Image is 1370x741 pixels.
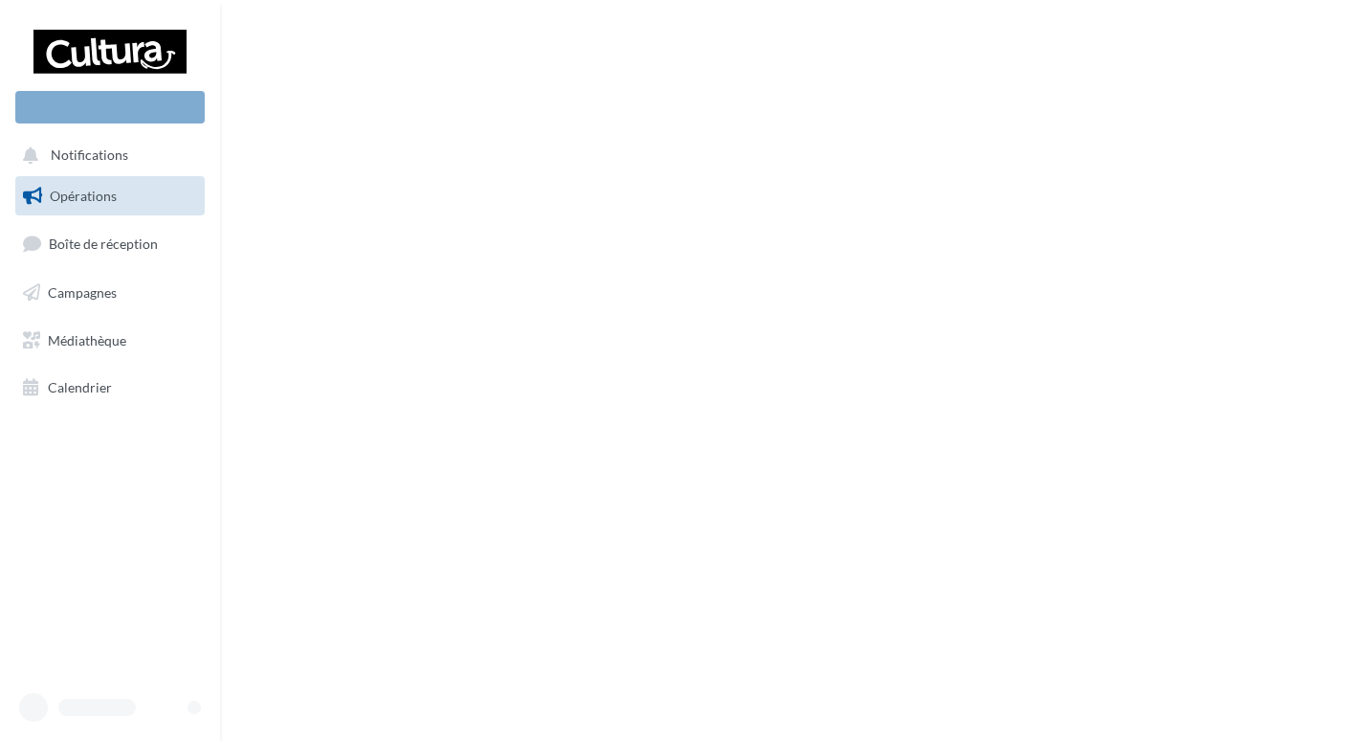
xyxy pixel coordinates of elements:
[11,273,209,313] a: Campagnes
[48,331,126,348] span: Médiathèque
[48,284,117,301] span: Campagnes
[15,91,205,123] div: Nouvelle campagne
[11,368,209,408] a: Calendrier
[11,176,209,216] a: Opérations
[51,147,128,164] span: Notifications
[11,223,209,264] a: Boîte de réception
[50,188,117,204] span: Opérations
[11,321,209,361] a: Médiathèque
[49,236,158,252] span: Boîte de réception
[48,379,112,395] span: Calendrier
